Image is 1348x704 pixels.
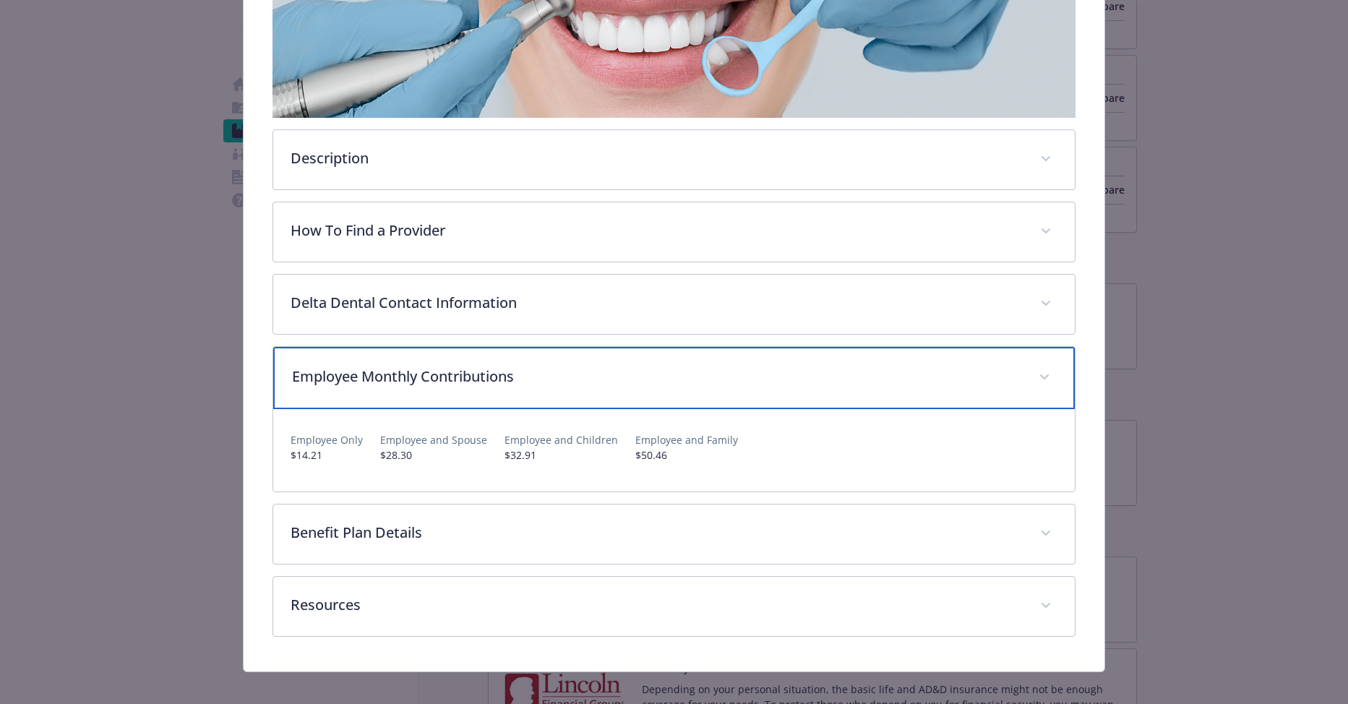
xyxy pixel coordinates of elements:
[291,447,363,463] p: $14.21
[380,432,487,447] p: Employee and Spouse
[291,594,1023,616] p: Resources
[635,447,738,463] p: $50.46
[273,409,1076,491] div: Employee Monthly Contributions
[291,220,1023,241] p: How To Find a Provider
[505,432,618,447] p: Employee and Children
[273,202,1076,262] div: How To Find a Provider
[273,577,1076,636] div: Resources
[505,447,618,463] p: $32.91
[291,292,1023,314] p: Delta Dental Contact Information
[291,432,363,447] p: Employee Only
[635,432,738,447] p: Employee and Family
[273,347,1076,409] div: Employee Monthly Contributions
[273,505,1076,564] div: Benefit Plan Details
[273,275,1076,334] div: Delta Dental Contact Information
[291,522,1023,544] p: Benefit Plan Details
[273,130,1076,189] div: Description
[292,366,1022,387] p: Employee Monthly Contributions
[291,147,1023,169] p: Description
[380,447,487,463] p: $28.30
